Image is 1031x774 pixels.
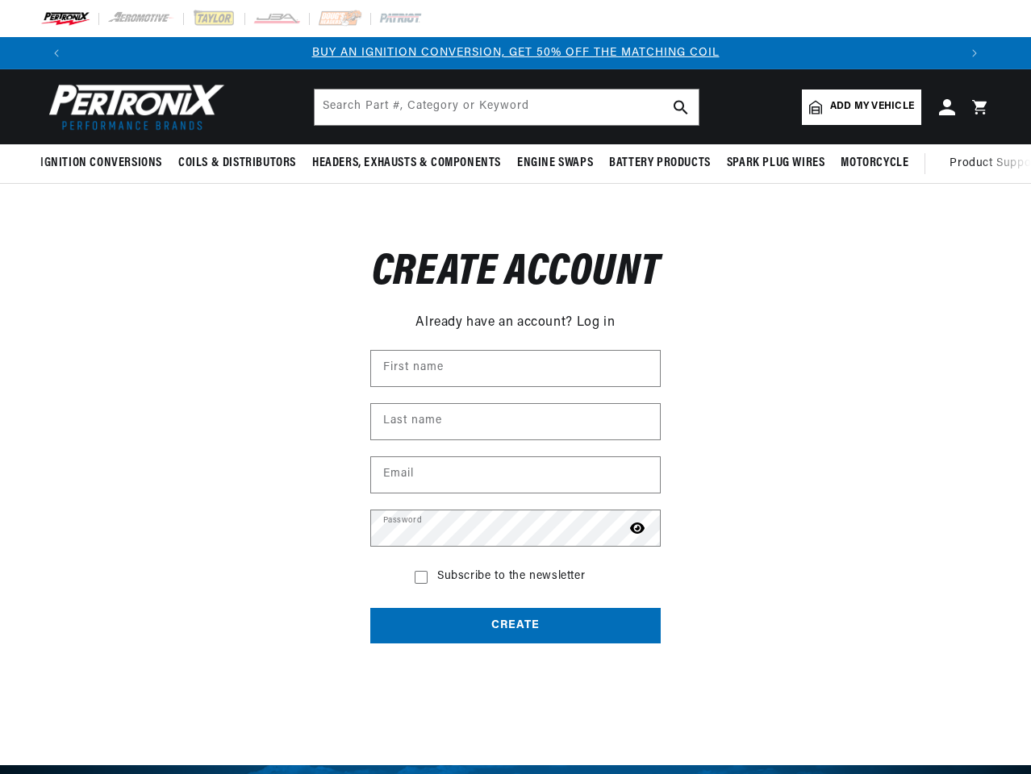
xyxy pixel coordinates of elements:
summary: Motorcycle [833,144,916,182]
a: Log in [577,313,616,334]
summary: Battery Products [601,144,719,182]
button: Translation missing: en.sections.announcements.previous_announcement [40,37,73,69]
div: Already have an account? [370,309,661,334]
div: Announcement [73,44,958,62]
summary: Headers, Exhausts & Components [304,144,509,182]
h1: Create account [370,255,661,293]
summary: Coils & Distributors [170,144,304,182]
a: BUY AN IGNITION CONVERSION, GET 50% OFF THE MATCHING COIL [312,47,720,59]
span: Ignition Conversions [40,155,162,172]
span: Engine Swaps [517,155,593,172]
span: Battery Products [609,155,711,172]
span: Headers, Exhausts & Components [312,155,501,172]
summary: Engine Swaps [509,144,601,182]
span: Subscribe to the newsletter [437,571,585,584]
div: 1 of 3 [73,44,958,62]
button: Translation missing: en.sections.announcements.next_announcement [958,37,991,69]
summary: Ignition Conversions [40,144,170,182]
span: Coils & Distributors [178,155,296,172]
input: Search Part #, Category or Keyword [315,89,699,125]
button: search button [663,89,699,125]
input: Email [371,457,660,493]
button: Create [370,608,661,644]
a: Add my vehicle [802,89,921,125]
input: Last name [371,404,660,439]
span: Add my vehicle [830,99,914,114]
span: Spark Plug Wires [727,155,825,172]
summary: Spark Plug Wires [719,144,833,182]
input: First name [371,351,660,386]
img: Pertronix [40,79,226,135]
span: Motorcycle [841,155,908,172]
